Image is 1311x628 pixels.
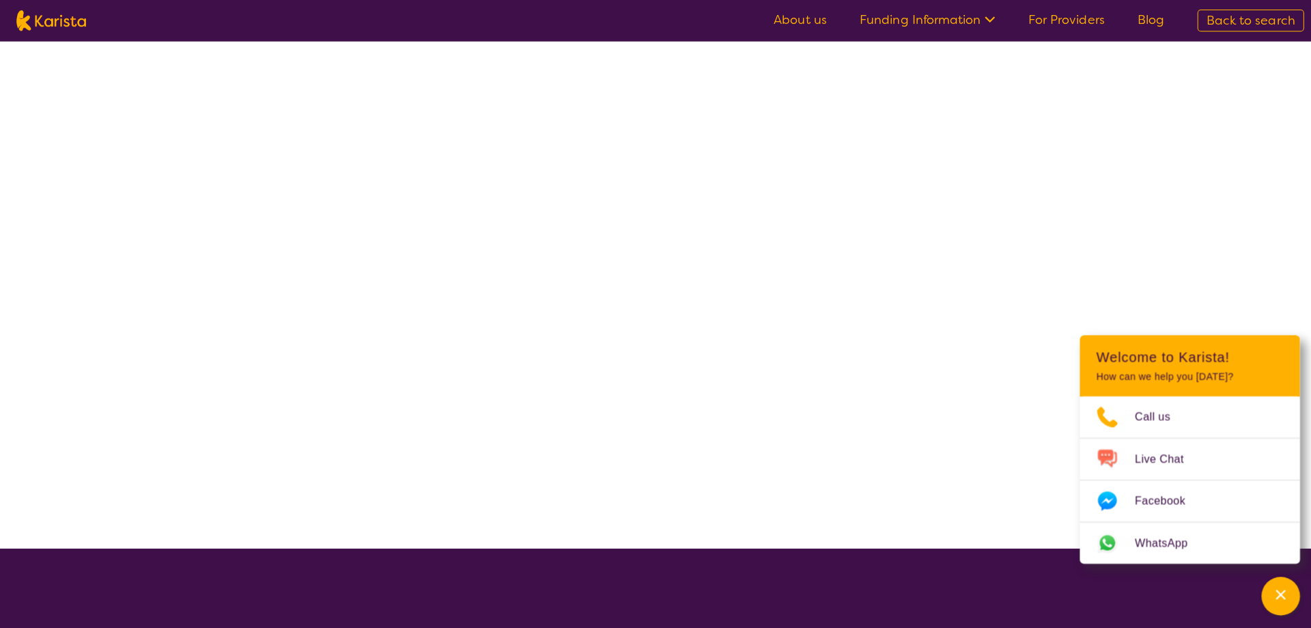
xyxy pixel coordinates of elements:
p: How can we help you [DATE]? [1088,368,1274,380]
a: Funding Information [854,12,988,28]
span: Facebook [1127,487,1193,508]
a: About us [768,12,821,28]
span: Call us [1127,404,1179,424]
span: Back to search [1198,12,1286,29]
span: WhatsApp [1127,529,1196,549]
div: Channel Menu [1072,333,1291,560]
a: Blog [1129,12,1156,28]
img: Karista logo [16,10,85,31]
a: For Providers [1021,12,1097,28]
ul: Choose channel [1072,394,1291,560]
h2: Welcome to Karista! [1088,346,1274,363]
a: Web link opens in a new tab. [1072,519,1291,560]
a: Back to search [1189,10,1295,31]
button: Channel Menu [1252,573,1291,611]
span: Live Chat [1127,446,1192,466]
